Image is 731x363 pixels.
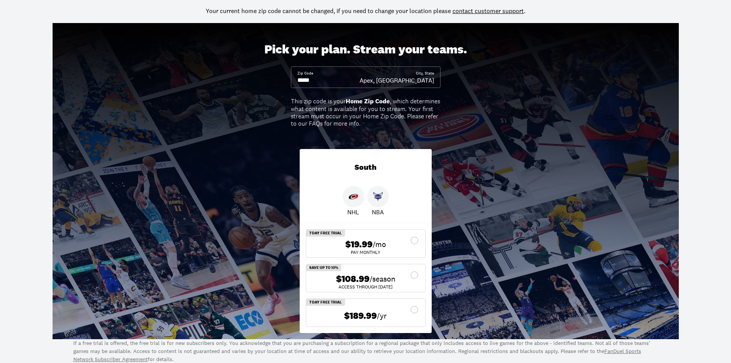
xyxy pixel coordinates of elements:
span: /mo [373,239,386,250]
div: 7 Day Free Trial [306,230,345,237]
div: Pay Monthly [312,250,419,255]
div: South [300,149,432,186]
div: 7 Day Free Trial [306,299,345,306]
img: Hurricanes [348,192,358,202]
div: This zip code is your , which determines what content is available for you to stream. Your first ... [291,98,441,127]
div: City, State [416,71,434,76]
span: /yr [377,310,387,321]
p: NHL [347,207,359,217]
span: $19.99 [345,239,373,250]
div: Apex, [GEOGRAPHIC_DATA] [360,76,434,85]
div: Zip Code [297,71,313,76]
div: Save Up To 10% [306,264,341,271]
a: contact customer support [452,7,524,15]
span: $189.99 [344,310,377,322]
div: Pick your plan. Stream your teams. [264,42,467,57]
b: Home Zip Code [346,97,390,105]
span: $108.99 [336,273,370,285]
div: ACCESS THROUGH [DATE] [312,285,419,289]
p: NBA [372,207,384,217]
img: Hornets [373,192,383,202]
span: /season [370,273,395,284]
div: Your current home zip code cannot be changed, if you need to change your location please . [206,6,525,15]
